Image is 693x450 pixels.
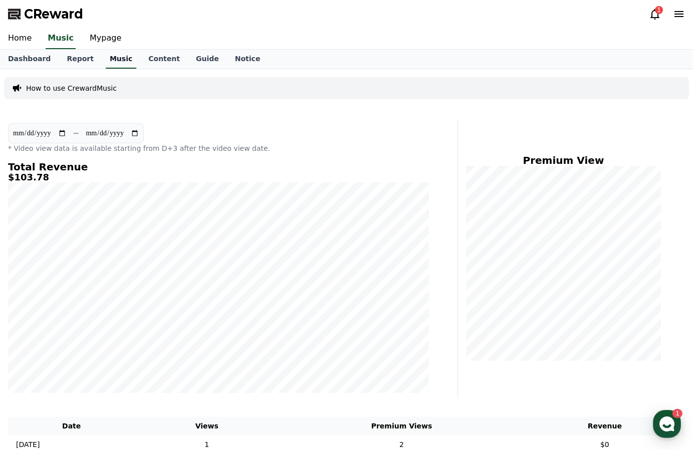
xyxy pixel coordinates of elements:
[8,161,429,172] h4: Total Revenue
[649,8,661,20] a: 1
[655,6,663,14] div: 1
[129,318,192,343] a: Settings
[3,318,66,343] a: Home
[140,50,188,69] a: Content
[24,6,83,22] span: CReward
[106,50,136,69] a: Music
[26,83,117,93] a: How to use CrewardMusic
[525,417,685,435] th: Revenue
[59,50,102,69] a: Report
[188,50,227,69] a: Guide
[66,318,129,343] a: 1Messages
[82,28,129,49] a: Mypage
[148,333,173,341] span: Settings
[8,417,135,435] th: Date
[73,127,79,139] p: ~
[466,155,661,166] h4: Premium View
[279,417,524,435] th: Premium Views
[8,143,429,153] p: * Video view data is available starting from D+3 after the video view date.
[8,6,83,22] a: CReward
[83,333,113,341] span: Messages
[26,333,43,341] span: Home
[135,417,279,435] th: Views
[8,172,429,182] h5: $103.78
[46,28,76,49] a: Music
[16,439,40,450] p: [DATE]
[102,317,105,325] span: 1
[227,50,269,69] a: Notice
